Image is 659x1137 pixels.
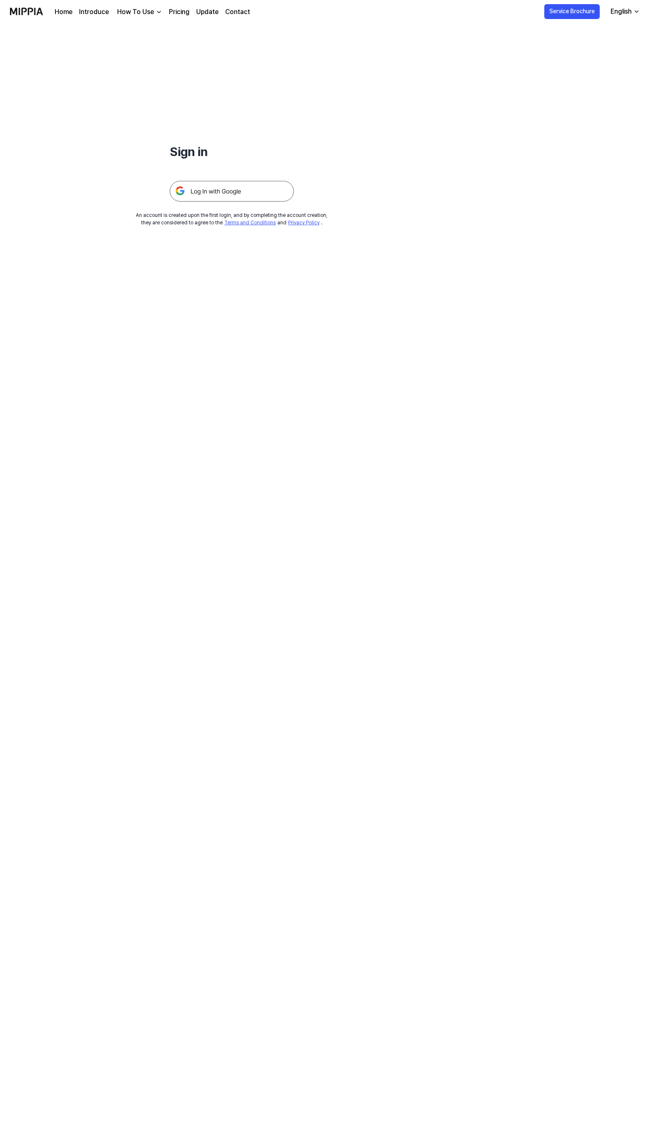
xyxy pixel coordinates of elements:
div: How To Use [115,7,156,17]
button: Service Brochure [544,4,600,19]
button: English [604,3,645,20]
a: Pricing [169,7,190,17]
img: 구글 로그인 버튼 [170,181,294,202]
a: Introduce [79,7,109,17]
a: Home [55,7,72,17]
a: Update [196,7,219,17]
button: How To Use [115,7,162,17]
a: Contact [225,7,250,17]
div: English [609,7,633,17]
h1: Sign in [170,142,294,161]
a: Privacy Policy [288,220,320,226]
a: Terms and Conditions [224,220,276,226]
img: down [156,9,162,15]
div: An account is created upon the first login, and by completing the account creation, they are cons... [136,212,328,226]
